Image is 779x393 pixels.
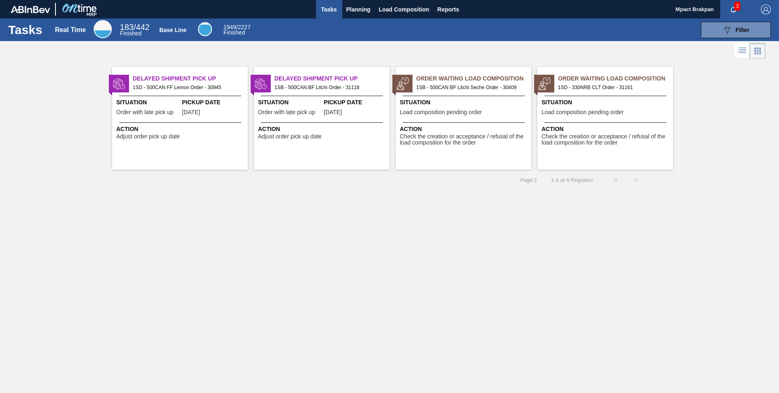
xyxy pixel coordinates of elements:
span: Load composition pending order [400,109,482,115]
span: Planning [346,5,371,14]
span: 1SD - 500CAN FF Lemon Order - 30945 [133,83,241,92]
img: status [538,78,551,90]
span: Order Waiting Load Composition [558,74,673,83]
div: Real Time [120,24,150,36]
span: 1 - 4 of 4 Registers [549,177,593,183]
span: 1SD - 330NRB CLT Order - 31161 [558,83,666,92]
span: / 2227 [224,24,251,30]
span: Order Waiting Load Composition [416,74,531,83]
img: status [396,78,409,90]
div: List Vision [735,43,750,59]
span: 1SB - 500CAN BF Litchi Order - 31118 [274,83,383,92]
button: > [626,170,647,190]
span: Delayed Shipment Pick Up [274,74,389,83]
span: Action [542,125,671,133]
span: Check the creation or acceptance / refusal of the load composition for the order [542,133,671,146]
span: Filter [735,27,749,33]
button: < [606,170,626,190]
span: Situation [542,98,671,107]
h1: Tasks [8,25,44,34]
div: Card Vision [750,43,765,59]
span: Finished [120,30,142,37]
span: Action [400,125,529,133]
span: Adjust order pick up date [258,133,322,140]
span: 08/28/2025 [324,109,342,115]
div: Real Time [55,26,86,34]
span: 3 [734,2,740,11]
span: Adjust order pick up date [116,133,180,140]
span: / 442 [120,23,150,32]
button: Filter [701,22,771,38]
span: Pickup Date [324,98,387,107]
span: Load Composition [379,5,429,14]
span: Situation [116,98,180,107]
span: 1SB - 500CAN BF Litchi Seche Order - 30409 [416,83,525,92]
div: Base Line [224,25,251,35]
span: 08/21/2025 [182,109,200,115]
img: Logout [761,5,771,14]
div: Base Line [198,22,212,36]
span: Pickup Date [182,98,246,107]
span: Tasks [320,5,338,14]
span: Situation [400,98,529,107]
span: Action [116,125,246,133]
span: Situation [258,98,322,107]
span: Finished [224,29,245,36]
img: status [113,78,125,90]
span: Reports [438,5,459,14]
button: Notifications [720,4,747,15]
span: 1949 [224,24,236,30]
span: Check the creation or acceptance / refusal of the load composition for the order [400,133,529,146]
span: Load composition pending order [542,109,624,115]
span: Order with late pick up [116,109,173,115]
span: Action [258,125,387,133]
span: Page : 1 [520,177,537,183]
span: 183 [120,23,134,32]
img: TNhmsLtSVTkK8tSr43FrP2fwEKptu5GPRR3wAAAABJRU5ErkJggg== [11,6,50,13]
span: Delayed Shipment Pick Up [133,74,248,83]
div: Real Time [94,20,112,38]
span: Order with late pick up [258,109,315,115]
img: status [255,78,267,90]
div: Base Line [159,27,187,33]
